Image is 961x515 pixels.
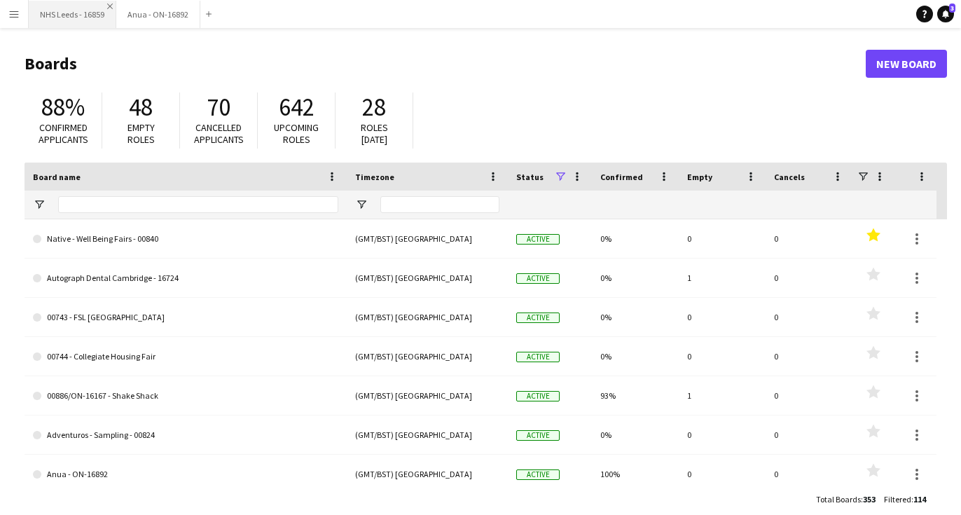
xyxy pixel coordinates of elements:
[279,92,314,123] span: 642
[362,92,386,123] span: 28
[207,92,230,123] span: 70
[679,416,766,454] div: 0
[884,486,926,513] div: :
[129,92,153,123] span: 48
[766,337,852,376] div: 0
[361,121,388,146] span: Roles [DATE]
[679,219,766,258] div: 0
[766,416,852,454] div: 0
[592,416,679,454] div: 0%
[29,1,116,28] button: NHS Leeds - 16859
[766,219,852,258] div: 0
[347,337,508,376] div: (GMT/BST) [GEOGRAPHIC_DATA]
[679,337,766,376] div: 0
[600,172,643,182] span: Confirmed
[347,455,508,493] div: (GMT/BST) [GEOGRAPHIC_DATA]
[380,196,499,213] input: Timezone Filter Input
[766,455,852,493] div: 0
[863,494,876,504] span: 353
[516,234,560,245] span: Active
[913,494,926,504] span: 114
[58,196,338,213] input: Board name Filter Input
[347,376,508,415] div: (GMT/BST) [GEOGRAPHIC_DATA]
[347,259,508,297] div: (GMT/BST) [GEOGRAPHIC_DATA]
[592,219,679,258] div: 0%
[33,376,338,416] a: 00886/ON-16167 - Shake Shack
[679,298,766,336] div: 0
[33,219,338,259] a: Native - Well Being Fairs - 00840
[516,172,544,182] span: Status
[33,416,338,455] a: Adventuros - Sampling - 00824
[33,259,338,298] a: Autograph Dental Cambridge - 16724
[355,198,368,211] button: Open Filter Menu
[884,494,911,504] span: Filtered
[516,391,560,401] span: Active
[592,259,679,297] div: 0%
[33,298,338,337] a: 00743 - FSL [GEOGRAPHIC_DATA]
[127,121,155,146] span: Empty roles
[592,298,679,336] div: 0%
[355,172,394,182] span: Timezone
[937,6,954,22] a: 3
[516,430,560,441] span: Active
[33,337,338,376] a: 00744 - Collegiate Housing Fair
[766,376,852,415] div: 0
[679,259,766,297] div: 1
[516,273,560,284] span: Active
[766,298,852,336] div: 0
[347,416,508,454] div: (GMT/BST) [GEOGRAPHIC_DATA]
[866,50,947,78] a: New Board
[39,121,88,146] span: Confirmed applicants
[116,1,200,28] button: Anua - ON-16892
[679,455,766,493] div: 0
[516,313,560,323] span: Active
[592,455,679,493] div: 100%
[816,486,876,513] div: :
[774,172,805,182] span: Cancels
[33,172,81,182] span: Board name
[33,455,338,494] a: Anua - ON-16892
[33,198,46,211] button: Open Filter Menu
[347,219,508,258] div: (GMT/BST) [GEOGRAPHIC_DATA]
[194,121,244,146] span: Cancelled applicants
[679,376,766,415] div: 1
[347,298,508,336] div: (GMT/BST) [GEOGRAPHIC_DATA]
[592,376,679,415] div: 93%
[516,469,560,480] span: Active
[25,53,866,74] h1: Boards
[274,121,319,146] span: Upcoming roles
[766,259,852,297] div: 0
[949,4,955,13] span: 3
[41,92,85,123] span: 88%
[592,337,679,376] div: 0%
[816,494,861,504] span: Total Boards
[516,352,560,362] span: Active
[687,172,712,182] span: Empty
